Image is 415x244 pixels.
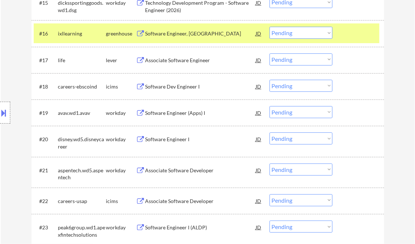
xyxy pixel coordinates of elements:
[145,30,256,37] div: Software Engineer, [GEOGRAPHIC_DATA]
[145,167,256,174] div: Associate Software Developer
[58,198,106,205] div: careers-usap
[106,198,136,205] div: icims
[106,224,136,231] div: workday
[255,164,263,177] div: JD
[106,30,136,37] div: greenhouse
[255,106,263,119] div: JD
[40,30,52,37] div: #16
[40,224,52,231] div: #23
[145,136,256,143] div: Software Engineer I
[145,57,256,64] div: Associate Software Engineer
[255,27,263,40] div: JD
[40,198,52,205] div: #22
[145,224,256,231] div: Software Engineer I (ALDP)
[145,198,256,205] div: Associate Software Developer
[255,80,263,93] div: JD
[58,224,106,238] div: peak6group.wd1.apexfintechsolutions
[145,109,256,117] div: Software Engineer (Apps) I
[255,53,263,67] div: JD
[255,132,263,146] div: JD
[145,83,256,90] div: Software Dev Engineer I
[255,221,263,234] div: JD
[255,194,263,207] div: JD
[58,30,106,37] div: ixllearning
